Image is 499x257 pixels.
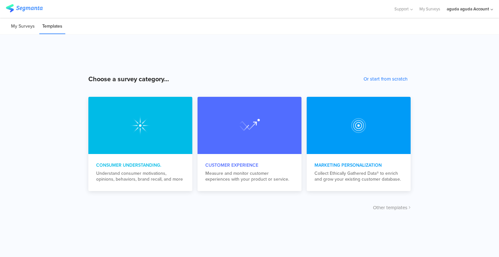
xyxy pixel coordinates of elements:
[447,6,489,12] div: aguda aguda Account
[205,162,294,169] div: Customer Experience
[348,115,369,136] img: customer_experience.svg
[373,204,411,211] button: Other templates
[96,162,185,169] div: Consumer Understanding.
[314,162,403,169] div: Marketing Personalization
[205,171,294,182] div: Measure and monitor customer experiences with your product or service.
[6,4,43,12] img: segmanta logo
[239,115,260,136] img: marketing_personalization.svg
[8,19,38,34] li: My Surveys
[96,171,185,182] div: Understand consumer motivations, opinions, behaviors, brand recall, and more
[394,6,409,12] span: Support
[364,75,407,83] button: Or start from scratch
[373,204,407,211] span: Other templates
[88,74,169,84] div: Choose a survey category...
[39,19,65,34] li: Templates
[314,171,403,182] div: Collect Ethically Gathered Data® to enrich and grow your existing customer database.
[130,115,151,136] img: consumer_understanding.svg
